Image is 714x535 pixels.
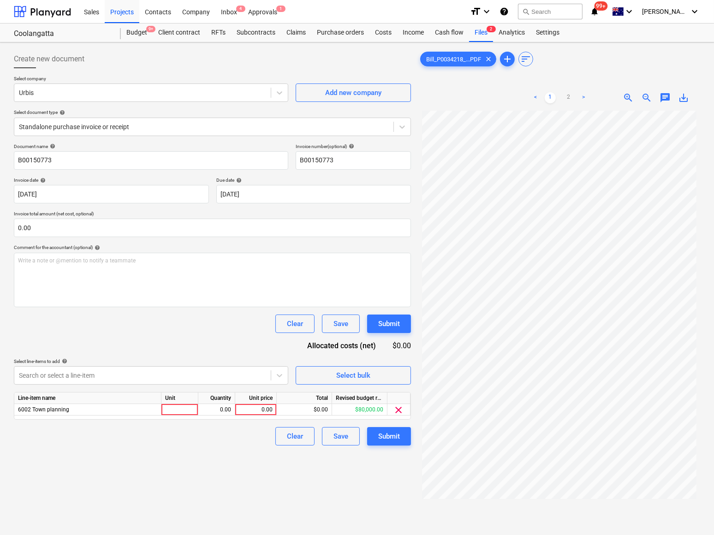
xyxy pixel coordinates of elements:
input: Document name [14,151,288,170]
span: help [234,178,242,183]
a: Client contract [153,24,206,42]
button: Add new company [296,83,411,102]
div: Save [333,430,348,442]
input: Invoice total amount (net cost, optional) [14,219,411,237]
a: Previous page [530,92,541,103]
div: Select line-items to add [14,358,288,364]
button: Search [518,4,583,19]
button: Save [322,315,360,333]
div: Document name [14,143,288,149]
p: Select company [14,76,288,83]
div: Revised budget remaining [332,392,387,404]
span: help [58,110,65,115]
div: Due date [216,177,411,183]
span: clear [393,404,405,416]
span: save_alt [678,92,689,103]
a: Files2 [469,24,493,42]
i: notifications [590,6,599,17]
div: Budget [121,24,153,42]
div: Comment for the accountant (optional) [14,244,411,250]
a: Analytics [493,24,530,42]
button: Select bulk [296,366,411,385]
div: Clear [287,318,303,330]
div: Save [333,318,348,330]
div: Allocated costs (net) [291,340,391,351]
span: help [93,245,100,250]
div: $80,000.00 [332,404,387,416]
div: Files [469,24,493,42]
i: Knowledge base [500,6,509,17]
div: Line-item name [14,392,161,404]
button: Submit [367,427,411,446]
input: Invoice date not specified [14,185,209,203]
div: Invoice number (optional) [296,143,411,149]
input: Invoice number [296,151,411,170]
span: Create new document [14,53,84,65]
div: Add new company [325,87,381,99]
div: Submit [378,318,400,330]
span: [PERSON_NAME] [642,8,688,15]
a: Page 1 is your current page [545,92,556,103]
span: clear [483,53,494,65]
a: Claims [281,24,311,42]
div: Bill_P0034218_...PDF [420,52,496,66]
p: Invoice total amount (net cost, optional) [14,211,411,219]
div: Total [277,392,332,404]
span: zoom_out [641,92,652,103]
a: Budget9+ [121,24,153,42]
a: Income [397,24,429,42]
span: help [347,143,354,149]
div: Unit [161,392,198,404]
span: help [48,143,55,149]
span: sort [520,53,531,65]
span: 4 [236,6,245,12]
div: Costs [369,24,397,42]
div: Submit [378,430,400,442]
a: Subcontracts [231,24,281,42]
div: Unit price [235,392,277,404]
input: Due date not specified [216,185,411,203]
div: $0.00 [391,340,411,351]
div: 0.00 [202,404,231,416]
span: add [502,53,513,65]
div: 0.00 [239,404,273,416]
div: Clear [287,430,303,442]
i: keyboard_arrow_down [481,6,492,17]
span: help [60,358,67,364]
button: Clear [275,315,315,333]
i: keyboard_arrow_down [689,6,700,17]
span: help [38,178,46,183]
a: Next page [578,92,589,103]
a: RFTs [206,24,231,42]
span: 99+ [595,1,608,11]
i: format_size [470,6,481,17]
span: 9+ [146,26,155,32]
span: search [522,8,530,15]
div: Quantity [198,392,235,404]
span: 2 [487,26,496,32]
span: Bill_P0034218_...PDF [421,56,487,63]
a: Cash flow [429,24,469,42]
span: chat [660,92,671,103]
div: Invoice date [14,177,209,183]
div: Select bulk [336,369,370,381]
a: Settings [530,24,565,42]
div: $0.00 [277,404,332,416]
span: zoom_in [623,92,634,103]
a: Page 2 [563,92,574,103]
a: Purchase orders [311,24,369,42]
button: Submit [367,315,411,333]
button: Clear [275,427,315,446]
button: Save [322,427,360,446]
div: Coolangatta [14,29,110,39]
span: 1 [276,6,286,12]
